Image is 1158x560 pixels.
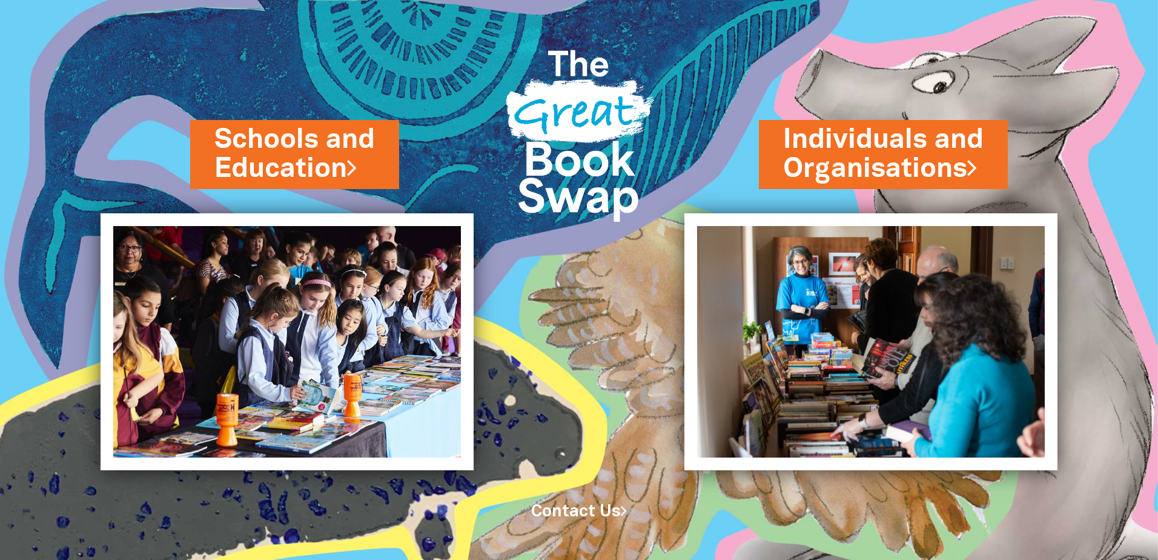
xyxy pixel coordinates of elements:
a: Contact Us [531,504,627,519]
img: Great Bookswap logo [492,15,667,247]
img: Schools and Education [101,213,473,470]
a: Schools andEducation [214,121,375,188]
a: Individuals andOrganisations [783,121,984,188]
img: Individuals and Organisations [684,213,1057,470]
